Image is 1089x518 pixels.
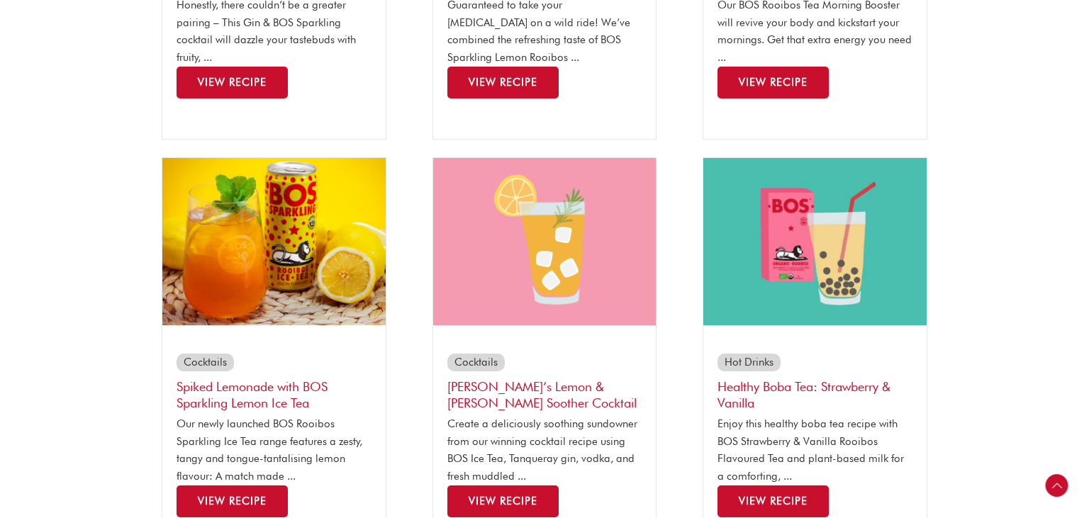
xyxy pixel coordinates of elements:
[717,67,829,98] a: Read more about BOS Morning Booster
[447,379,637,410] a: [PERSON_NAME]’s Lemon & [PERSON_NAME] Soother Cocktail
[469,76,537,89] span: View Recipe
[739,495,808,507] span: View Recipe
[447,415,642,485] p: Create a deliciously soothing sundowner from our winning cocktail recipe using BOS Ice Tea, Tanqu...
[717,485,829,517] a: Read more about Healthy Boba Tea: Strawberry & Vanilla
[162,158,386,325] img: BOS Sparkling Lemon Ice Tea
[177,67,288,98] a: Read more about Bombo Bombo
[433,158,657,325] img: BOS Ice Tea Cocktail Recipe: Vuyo's Lemon & Rosemary Soother
[717,379,890,410] a: Healthy Boba Tea: Strawberry & Vanilla
[447,67,559,98] a: Read more about Long Island BOS Ice Tea
[184,356,227,368] a: Cocktails
[703,158,927,325] img: A fresh and delicious spin on the classic Mojito. Easy to make and even more refreshing to drink.
[739,76,808,89] span: View Recipe
[469,495,537,507] span: View Recipe
[177,379,328,410] a: Spiked Lemonade with BOS Sparkling Lemon Ice Tea
[725,356,774,368] a: Hot Drinks
[447,485,559,517] a: Read more about Vuyo’s Lemon & Rosemary Soother Cocktail
[198,495,267,507] span: View Recipe
[198,76,267,89] span: View Recipe
[717,415,912,485] p: Enjoy this healthy boba tea recipe with BOS Strawberry & Vanilla Rooibos Flavoured Tea and plant-...
[177,485,288,517] a: Read more about Spiked Lemonade with BOS Sparkling Lemon Ice Tea
[177,415,372,485] p: Our newly launched BOS Rooibos Sparkling Ice Tea range features a zesty, tangy and tongue-tantali...
[454,356,498,368] a: Cocktails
